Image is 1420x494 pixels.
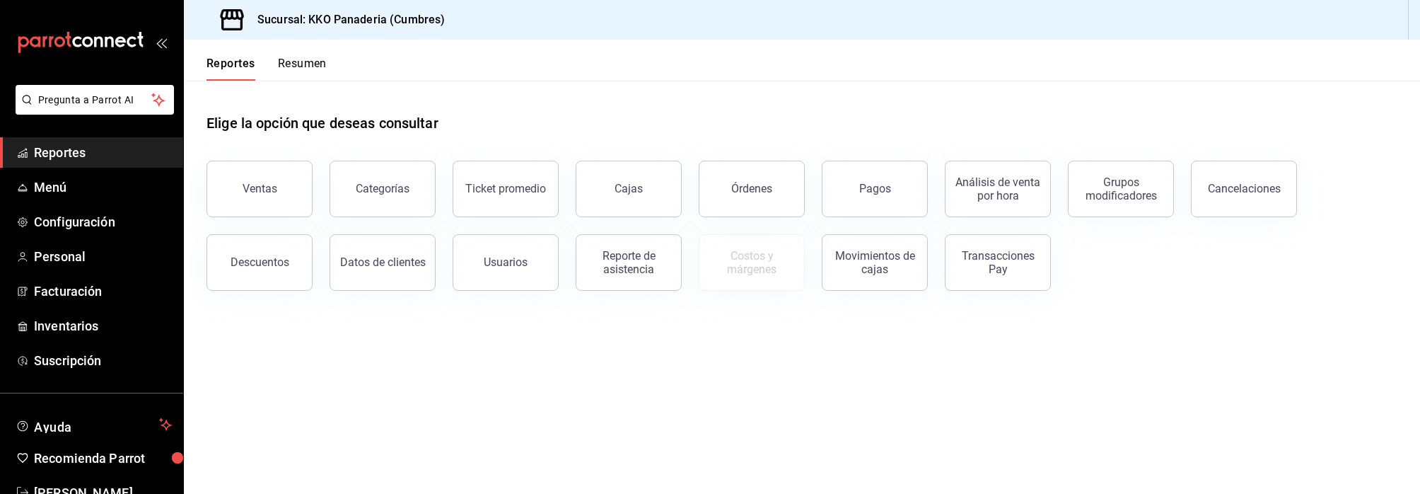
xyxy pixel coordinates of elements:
[699,234,805,291] button: Contrata inventarios para ver este reporte
[34,143,172,162] span: Reportes
[615,182,643,195] div: Cajas
[453,234,559,291] button: Usuarios
[822,234,928,291] button: Movimientos de cajas
[278,57,327,81] button: Resumen
[34,316,172,335] span: Inventarios
[453,161,559,217] button: Ticket promedio
[34,282,172,301] span: Facturación
[246,11,445,28] h3: Sucursal: KKO Panaderia (Cumbres)
[576,234,682,291] button: Reporte de asistencia
[206,161,313,217] button: Ventas
[945,234,1051,291] button: Transacciones Pay
[731,182,772,195] div: Órdenes
[954,176,1042,202] div: Análisis de venta por hora
[340,255,426,269] div: Datos de clientes
[1068,161,1174,217] button: Grupos modificadores
[859,182,891,195] div: Pagos
[206,57,327,81] div: navigation tabs
[831,249,919,276] div: Movimientos de cajas
[708,249,796,276] div: Costos y márgenes
[330,234,436,291] button: Datos de clientes
[585,249,673,276] div: Reporte de asistencia
[822,161,928,217] button: Pagos
[699,161,805,217] button: Órdenes
[945,161,1051,217] button: Análisis de venta por hora
[484,255,528,269] div: Usuarios
[34,178,172,197] span: Menú
[34,212,172,231] span: Configuración
[231,255,289,269] div: Descuentos
[1077,176,1165,202] div: Grupos modificadores
[356,182,409,195] div: Categorías
[16,85,174,115] button: Pregunta a Parrot AI
[1191,161,1297,217] button: Cancelaciones
[10,103,174,117] a: Pregunta a Parrot AI
[34,449,172,468] span: Recomienda Parrot
[34,247,172,266] span: Personal
[206,113,438,134] h1: Elige la opción que deseas consultar
[330,161,436,217] button: Categorías
[156,37,167,48] button: open_drawer_menu
[38,93,152,108] span: Pregunta a Parrot AI
[465,182,546,195] div: Ticket promedio
[206,57,255,81] button: Reportes
[954,249,1042,276] div: Transacciones Pay
[576,161,682,217] button: Cajas
[34,416,153,433] span: Ayuda
[34,351,172,370] span: Suscripción
[1208,182,1281,195] div: Cancelaciones
[243,182,277,195] div: Ventas
[206,234,313,291] button: Descuentos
